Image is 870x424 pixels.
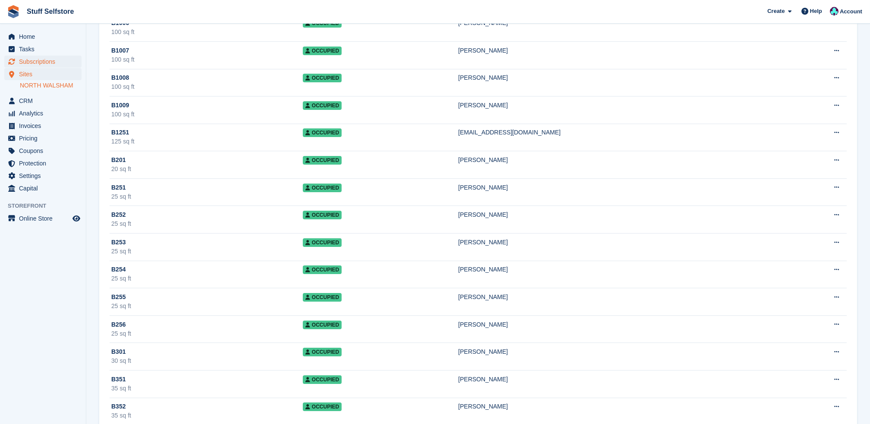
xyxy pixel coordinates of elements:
span: Occupied [303,293,342,302]
a: menu [4,145,82,157]
a: NORTH WALSHAM [20,81,82,90]
span: Occupied [303,238,342,247]
div: 25 sq ft [111,219,303,228]
a: menu [4,56,82,68]
div: [PERSON_NAME] [458,402,788,411]
span: Occupied [303,402,342,411]
span: B1007 [111,46,129,55]
div: 100 sq ft [111,28,303,37]
span: B201 [111,156,126,165]
span: Occupied [303,348,342,356]
span: Analytics [19,107,71,119]
div: 25 sq ft [111,274,303,283]
span: Create [767,7,785,16]
span: Sites [19,68,71,80]
span: Storefront [8,202,86,210]
div: 30 sq ft [111,356,303,365]
span: Occupied [303,211,342,219]
a: menu [4,68,82,80]
div: [PERSON_NAME] [458,293,788,302]
div: 100 sq ft [111,110,303,119]
span: Occupied [303,74,342,82]
div: [PERSON_NAME] [458,210,788,219]
span: Capital [19,182,71,194]
div: 25 sq ft [111,302,303,311]
div: 100 sq ft [111,55,303,64]
span: B301 [111,347,126,356]
a: menu [4,212,82,224]
a: Stuff Selfstore [23,4,77,19]
span: Pricing [19,132,71,144]
span: Invoices [19,120,71,132]
span: Coupons [19,145,71,157]
div: 25 sq ft [111,247,303,256]
div: [PERSON_NAME] [458,375,788,384]
a: menu [4,170,82,182]
span: B253 [111,238,126,247]
span: B352 [111,402,126,411]
div: [PERSON_NAME] [458,320,788,329]
div: [PERSON_NAME] [458,265,788,274]
div: 35 sq ft [111,384,303,393]
div: 125 sq ft [111,137,303,146]
span: Occupied [303,128,342,137]
span: B1008 [111,73,129,82]
span: Occupied [303,375,342,384]
span: B254 [111,265,126,274]
span: CRM [19,95,71,107]
div: [PERSON_NAME] [458,238,788,247]
span: Online Store [19,212,71,224]
a: menu [4,132,82,144]
span: B351 [111,375,126,384]
span: Subscriptions [19,56,71,68]
div: [EMAIL_ADDRESS][DOMAIN_NAME] [458,128,788,137]
span: B255 [111,293,126,302]
span: Account [840,7,862,16]
span: Tasks [19,43,71,55]
a: menu [4,120,82,132]
div: 100 sq ft [111,82,303,91]
span: B1251 [111,128,129,137]
a: menu [4,43,82,55]
div: 35 sq ft [111,411,303,420]
span: Occupied [303,101,342,110]
div: [PERSON_NAME] [458,101,788,110]
span: Home [19,31,71,43]
span: B256 [111,320,126,329]
a: menu [4,107,82,119]
div: [PERSON_NAME] [458,46,788,55]
span: Occupied [303,19,342,28]
span: B252 [111,210,126,219]
img: Simon Gardner [830,7,839,16]
a: menu [4,157,82,169]
span: Occupied [303,156,342,165]
div: 25 sq ft [111,192,303,201]
div: [PERSON_NAME] [458,156,788,165]
span: B251 [111,183,126,192]
a: menu [4,31,82,43]
a: Preview store [71,213,82,224]
span: B1009 [111,101,129,110]
a: menu [4,182,82,194]
img: stora-icon-8386f47178a22dfd0bd8f6a31ec36ba5ce8667c1dd55bd0f319d3a0aa187defe.svg [7,5,20,18]
span: Occupied [303,184,342,192]
span: Occupied [303,321,342,329]
span: Occupied [303,265,342,274]
span: Settings [19,170,71,182]
div: [PERSON_NAME] [458,347,788,356]
span: Protection [19,157,71,169]
a: menu [4,95,82,107]
span: Help [810,7,822,16]
div: 25 sq ft [111,329,303,338]
div: [PERSON_NAME] [458,73,788,82]
div: 20 sq ft [111,165,303,174]
div: [PERSON_NAME] [458,183,788,192]
span: Occupied [303,47,342,55]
